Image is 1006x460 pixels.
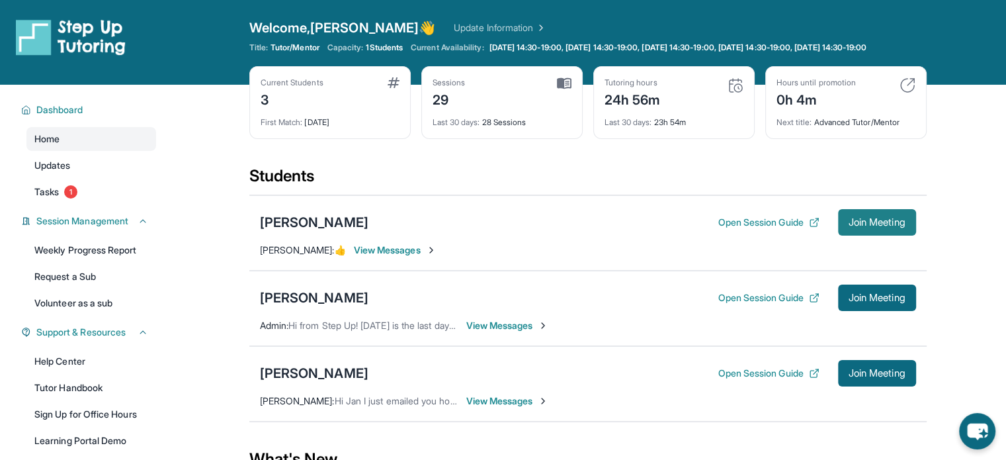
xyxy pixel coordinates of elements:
button: Join Meeting [838,360,916,387]
a: Sign Up for Office Hours [26,402,156,426]
span: Support & Resources [36,326,126,339]
img: Chevron Right [533,21,546,34]
button: Support & Resources [31,326,148,339]
a: Volunteer as a sub [26,291,156,315]
div: Advanced Tutor/Mentor [776,109,915,128]
span: View Messages [466,394,549,408]
button: Open Session Guide [718,291,819,304]
span: [PERSON_NAME] : [260,244,335,255]
a: Help Center [26,349,156,373]
span: [DATE] 14:30-19:00, [DATE] 14:30-19:00, [DATE] 14:30-19:00, [DATE] 14:30-19:00, [DATE] 14:30-19:00 [489,42,867,53]
button: Join Meeting [838,285,916,311]
span: Hi Jan I just emailed you homework sheet for [DATE] [335,395,556,406]
div: Tutoring hours [605,77,661,88]
div: [PERSON_NAME] [260,364,368,383]
span: Home [34,132,60,146]
div: 0h 4m [776,88,856,109]
span: Admin : [260,320,288,331]
img: card [388,77,399,88]
a: Weekly Progress Report [26,238,156,262]
span: Tutor/Mentor [271,42,319,53]
span: Last 30 days : [605,117,652,127]
span: Session Management [36,214,128,228]
span: Welcome, [PERSON_NAME] 👋 [249,19,436,37]
img: card [557,77,571,89]
span: Updates [34,159,71,172]
span: 1 [64,185,77,199]
img: Chevron-Right [426,245,437,255]
span: Join Meeting [849,369,905,377]
a: [DATE] 14:30-19:00, [DATE] 14:30-19:00, [DATE] 14:30-19:00, [DATE] 14:30-19:00, [DATE] 14:30-19:00 [487,42,870,53]
img: logo [16,19,126,56]
button: Join Meeting [838,209,916,236]
a: Request a Sub [26,265,156,289]
button: Dashboard [31,103,148,116]
span: Current Availability: [411,42,483,53]
a: Updates [26,154,156,177]
div: [PERSON_NAME] [260,289,368,307]
img: Chevron-Right [538,320,548,331]
button: Open Session Guide [718,367,819,380]
div: Current Students [261,77,323,88]
div: 23h 54m [605,109,743,128]
span: 1 Students [366,42,403,53]
span: 👍 [335,244,346,255]
span: Last 30 days : [433,117,480,127]
a: Learning Portal Demo [26,429,156,453]
img: card [728,77,743,93]
button: Session Management [31,214,148,228]
div: Students [249,165,927,195]
img: card [900,77,915,93]
div: 28 Sessions [433,109,571,128]
span: Join Meeting [849,294,905,302]
div: [PERSON_NAME] [260,213,368,232]
div: 24h 56m [605,88,661,109]
div: 3 [261,88,323,109]
a: Tasks1 [26,180,156,204]
span: Join Meeting [849,218,905,226]
a: Update Information [454,21,546,34]
button: chat-button [959,413,995,449]
span: View Messages [466,319,549,332]
img: Chevron-Right [538,396,548,406]
span: Title: [249,42,268,53]
span: First Match : [261,117,303,127]
span: Capacity: [327,42,364,53]
div: Sessions [433,77,466,88]
span: Tasks [34,185,59,199]
span: Next title : [776,117,812,127]
button: Open Session Guide [718,216,819,229]
span: View Messages [354,244,437,257]
div: 29 [433,88,466,109]
span: [PERSON_NAME] : [260,395,335,406]
div: Hours until promotion [776,77,856,88]
span: Dashboard [36,103,83,116]
div: [DATE] [261,109,399,128]
a: Home [26,127,156,151]
a: Tutor Handbook [26,376,156,400]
